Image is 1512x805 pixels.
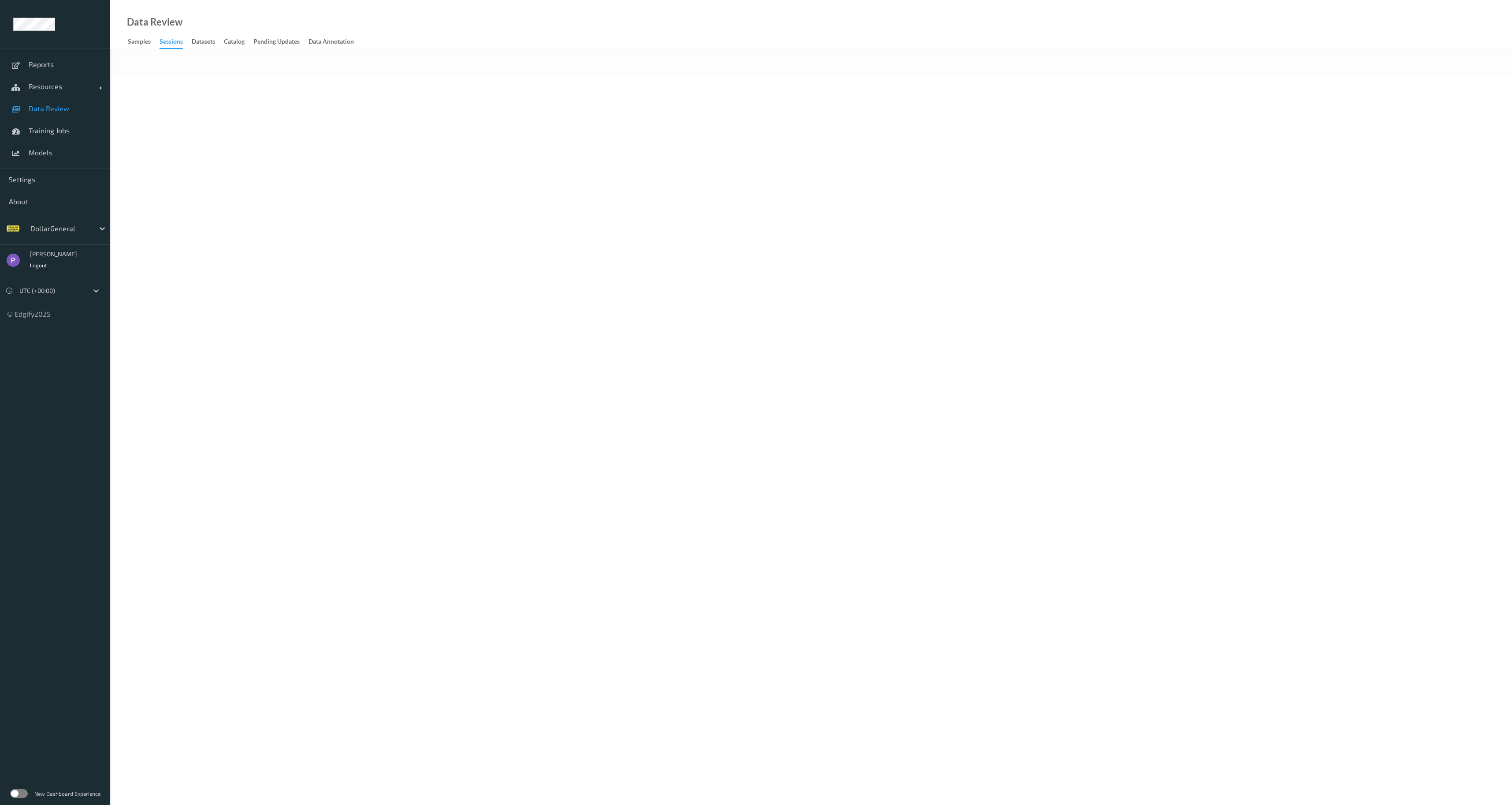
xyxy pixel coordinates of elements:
[308,37,354,48] div: Data Annotation
[192,37,215,48] div: Datasets
[128,37,151,48] div: Samples
[192,36,224,48] a: Datasets
[127,18,182,26] div: Data Review
[160,36,192,49] a: Sessions
[253,37,300,48] div: Pending Updates
[160,37,183,49] div: Sessions
[224,37,245,48] div: Catalog
[224,36,253,48] a: Catalog
[253,36,308,48] a: Pending Updates
[128,36,160,48] a: Samples
[308,36,363,48] a: Data Annotation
